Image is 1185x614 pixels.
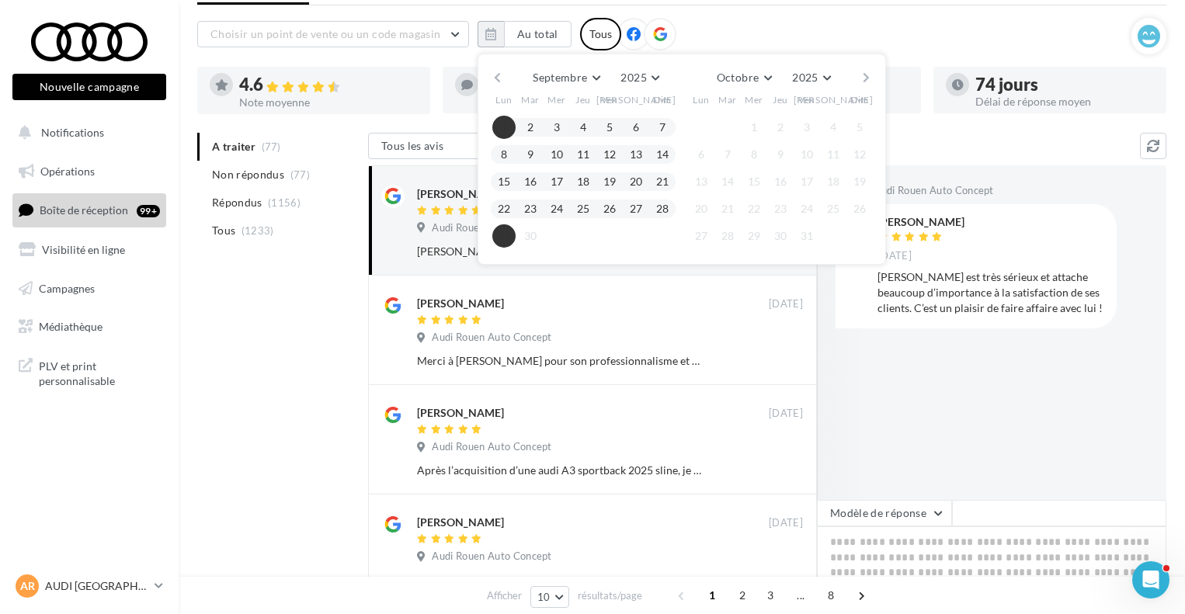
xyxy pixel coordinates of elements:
button: 31 [795,224,818,248]
span: (1156) [268,196,301,209]
span: 8 [818,583,843,608]
button: Septembre [526,67,606,88]
span: Visibilité en ligne [42,243,125,256]
button: 19 [598,170,621,193]
a: AR AUDI [GEOGRAPHIC_DATA] [12,571,166,601]
span: AR [20,578,35,594]
button: 25 [822,197,845,220]
div: [PERSON_NAME] [417,405,504,421]
button: 11 [572,143,595,166]
span: résultats/page [578,588,642,603]
button: 16 [519,170,542,193]
span: Tous [212,223,235,238]
span: [DATE] [769,297,803,311]
button: 14 [716,170,739,193]
button: 8 [492,143,516,166]
button: 13 [624,143,648,166]
span: Audi Rouen Auto Concept [432,221,551,235]
button: 17 [795,170,818,193]
button: 27 [690,224,713,248]
div: 74 jours [975,76,1154,93]
button: 2 [519,116,542,139]
a: Visibilité en ligne [9,234,169,266]
span: Mer [547,93,566,106]
span: (1233) [242,224,274,237]
button: 26 [598,197,621,220]
button: 10 [795,143,818,166]
span: 2025 [620,71,646,84]
button: Au total [478,21,572,47]
button: 3 [545,116,568,139]
button: Nouvelle campagne [12,74,166,100]
button: 23 [519,197,542,220]
button: 7 [716,143,739,166]
span: [PERSON_NAME] [794,93,874,106]
span: [PERSON_NAME] [596,93,676,106]
div: 4.6 [239,76,418,94]
button: 24 [795,197,818,220]
button: 11 [822,143,845,166]
span: [DATE] [877,249,912,263]
span: Boîte de réception [40,203,128,217]
div: [PERSON_NAME] [417,186,504,202]
button: 6 [690,143,713,166]
button: Modèle de réponse [817,500,952,526]
button: 15 [742,170,766,193]
div: Tous [580,18,621,50]
button: 9 [769,143,792,166]
div: Chez Audi Concept Rouen, nous avons eu affaire à M JOIGNANT [PERSON_NAME]. Nous avons été bien re... [417,573,702,588]
iframe: Intercom live chat [1132,561,1169,598]
span: Médiathèque [39,320,103,333]
button: 2025 [614,67,665,88]
button: 29 [742,224,766,248]
button: 9 [519,143,542,166]
span: Dim [653,93,672,106]
span: Non répondus [212,167,284,182]
span: PLV et print personnalisable [39,356,160,389]
div: [PERSON_NAME] [417,296,504,311]
button: 18 [572,170,595,193]
span: Septembre [533,71,587,84]
div: Note moyenne [239,97,418,108]
button: 4 [572,116,595,139]
button: 13 [690,170,713,193]
button: 23 [769,197,792,220]
div: 99+ [137,205,160,217]
button: 30 [769,224,792,248]
span: Opérations [40,165,95,178]
a: Opérations [9,155,169,188]
button: 25 [572,197,595,220]
a: Médiathèque [9,310,169,343]
button: 22 [492,197,516,220]
span: Audi Rouen Auto Concept [432,331,551,345]
span: [DATE] [769,516,803,530]
button: 12 [598,143,621,166]
button: 28 [716,224,739,248]
button: 4 [822,116,845,139]
button: 28 [651,197,674,220]
span: 10 [537,591,551,603]
span: Campagnes [39,281,95,294]
button: 17 [545,170,568,193]
button: 1 [742,116,766,139]
span: Répondus [212,195,262,210]
button: 8 [742,143,766,166]
button: 27 [624,197,648,220]
button: 7 [651,116,674,139]
span: 2025 [792,71,818,84]
a: Boîte de réception99+ [9,193,169,227]
span: Mer [745,93,763,106]
button: 5 [598,116,621,139]
button: 14 [651,143,674,166]
button: 30 [519,224,542,248]
button: 19 [848,170,871,193]
div: [PERSON_NAME] [877,217,964,227]
button: 20 [624,170,648,193]
a: PLV et print personnalisable [9,349,169,395]
button: 6 [624,116,648,139]
button: 10 [545,143,568,166]
div: [PERSON_NAME] [417,515,504,530]
div: [PERSON_NAME] est très sérieux et attache beaucoup d’importance à la satisfaction de ses clients.... [417,244,702,259]
button: 21 [651,170,674,193]
span: Octobre [717,71,759,84]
